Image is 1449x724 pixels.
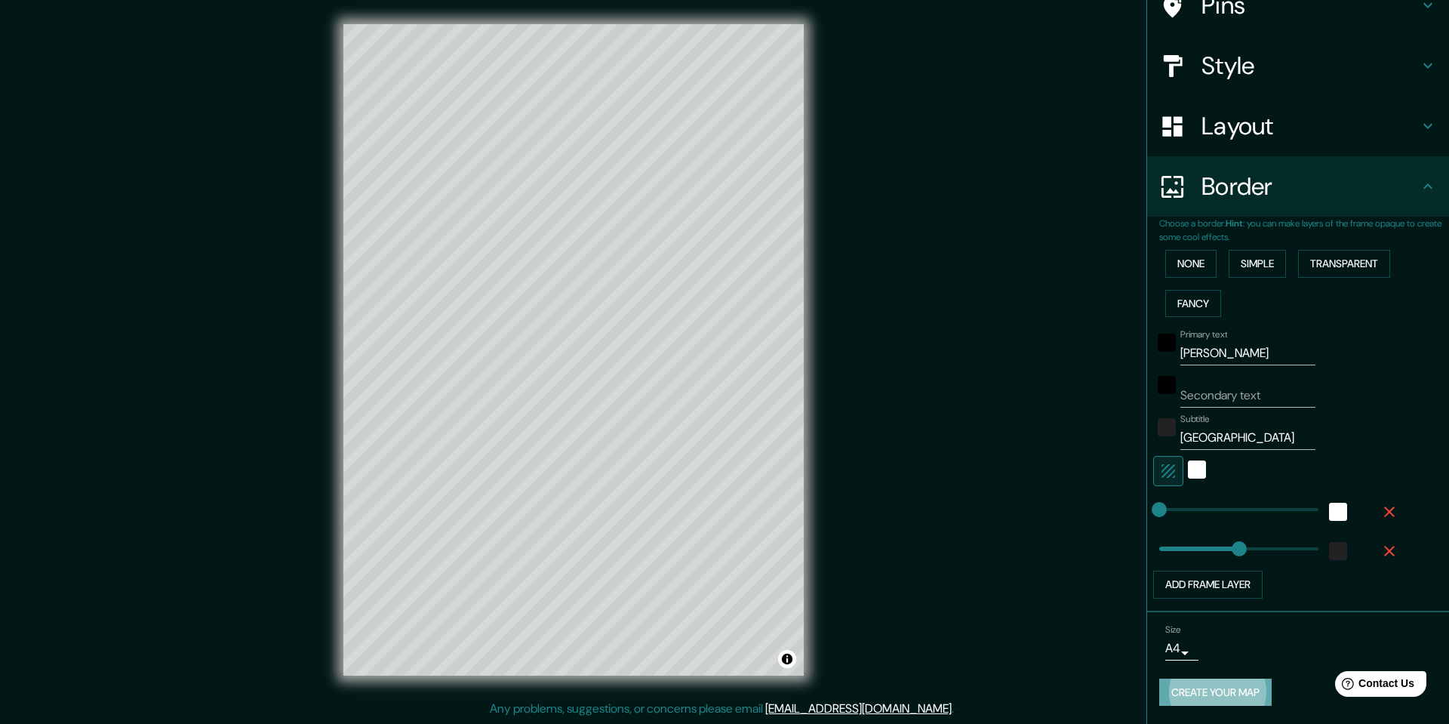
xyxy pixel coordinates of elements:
button: Fancy [1165,290,1221,318]
label: Primary text [1180,328,1227,341]
div: . [956,700,959,718]
h4: Layout [1201,111,1419,141]
h4: Style [1201,51,1419,81]
button: color-222222 [1329,542,1347,560]
a: [EMAIL_ADDRESS][DOMAIN_NAME] [765,701,952,716]
div: Border [1147,156,1449,217]
p: Any problems, suggestions, or concerns please email . [490,700,954,718]
button: Transparent [1298,250,1390,278]
button: None [1165,250,1217,278]
p: Choose a border. : you can make layers of the frame opaque to create some cool effects. [1159,217,1449,244]
button: Add frame layer [1153,571,1263,599]
div: Layout [1147,96,1449,156]
div: . [954,700,956,718]
button: Toggle attribution [778,650,796,668]
button: black [1158,334,1176,352]
button: Simple [1229,250,1286,278]
b: Hint [1226,217,1243,230]
iframe: Help widget launcher [1315,665,1432,707]
button: Create your map [1159,679,1272,707]
label: Subtitle [1180,413,1210,426]
div: A4 [1165,636,1198,661]
button: black [1158,376,1176,394]
button: white [1188,461,1206,479]
button: color-222222 [1158,418,1176,436]
div: Style [1147,35,1449,96]
h4: Border [1201,171,1419,202]
button: white [1329,503,1347,521]
label: Size [1165,623,1181,636]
